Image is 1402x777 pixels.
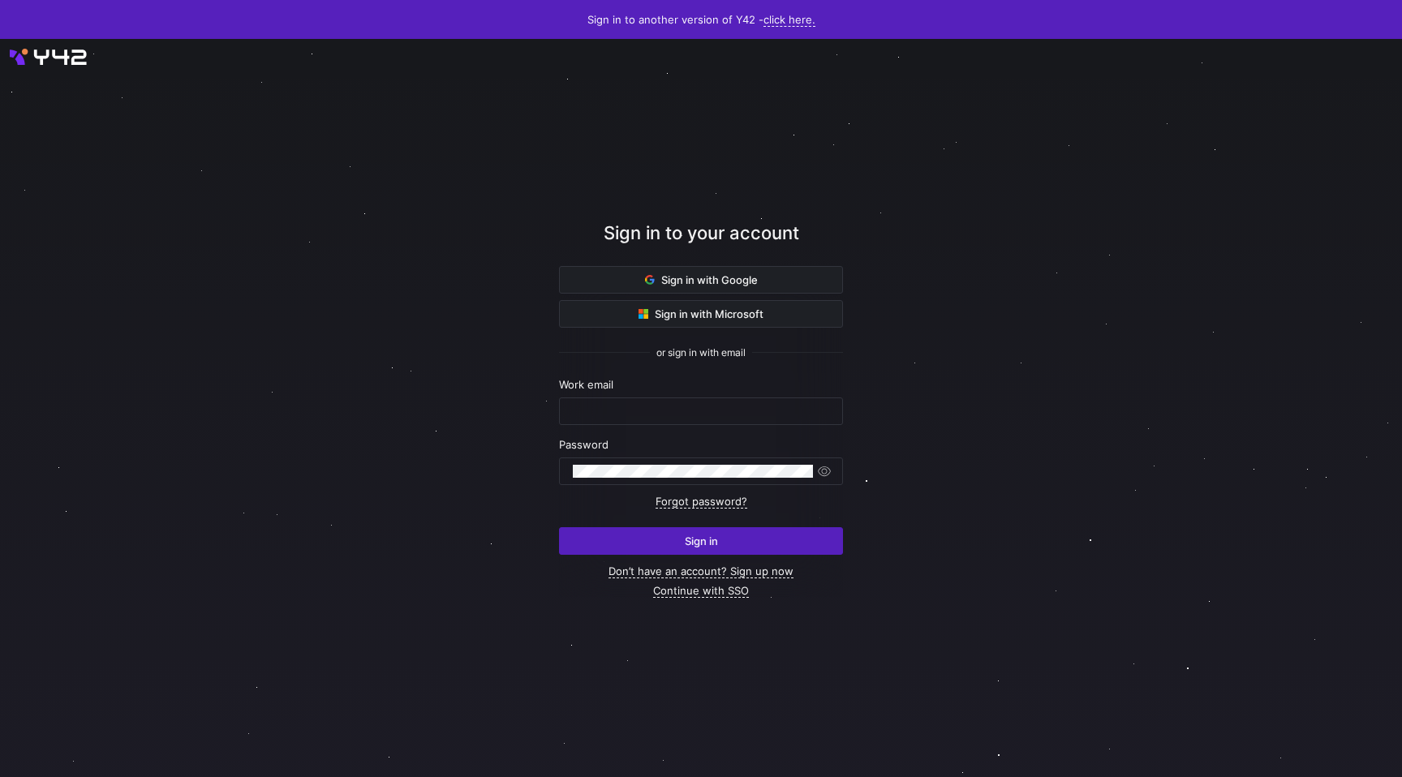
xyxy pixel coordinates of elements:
[639,307,763,320] span: Sign in with Microsoft
[559,527,843,555] button: Sign in
[559,438,609,451] span: Password
[763,13,815,27] a: click here.
[559,378,613,391] span: Work email
[645,273,758,286] span: Sign in with Google
[609,565,793,578] a: Don’t have an account? Sign up now
[653,584,749,598] a: Continue with SSO
[559,220,843,266] div: Sign in to your account
[559,266,843,294] button: Sign in with Google
[685,534,718,547] span: Sign in
[656,495,747,509] a: Forgot password?
[559,300,843,328] button: Sign in with Microsoft
[656,347,746,358] span: or sign in with email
